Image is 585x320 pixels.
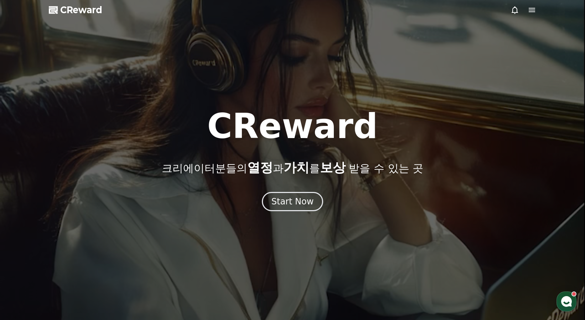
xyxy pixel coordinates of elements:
div: Start Now [271,196,314,207]
h1: CReward [207,109,378,143]
button: Start Now [262,192,323,211]
a: Start Now [262,199,323,206]
span: 가치 [284,160,309,175]
span: CReward [60,4,102,16]
span: 보상 [320,160,346,175]
span: 열정 [247,160,273,175]
a: CReward [49,4,102,16]
p: 크리에이터분들의 과 를 받을 수 있는 곳 [162,161,423,175]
